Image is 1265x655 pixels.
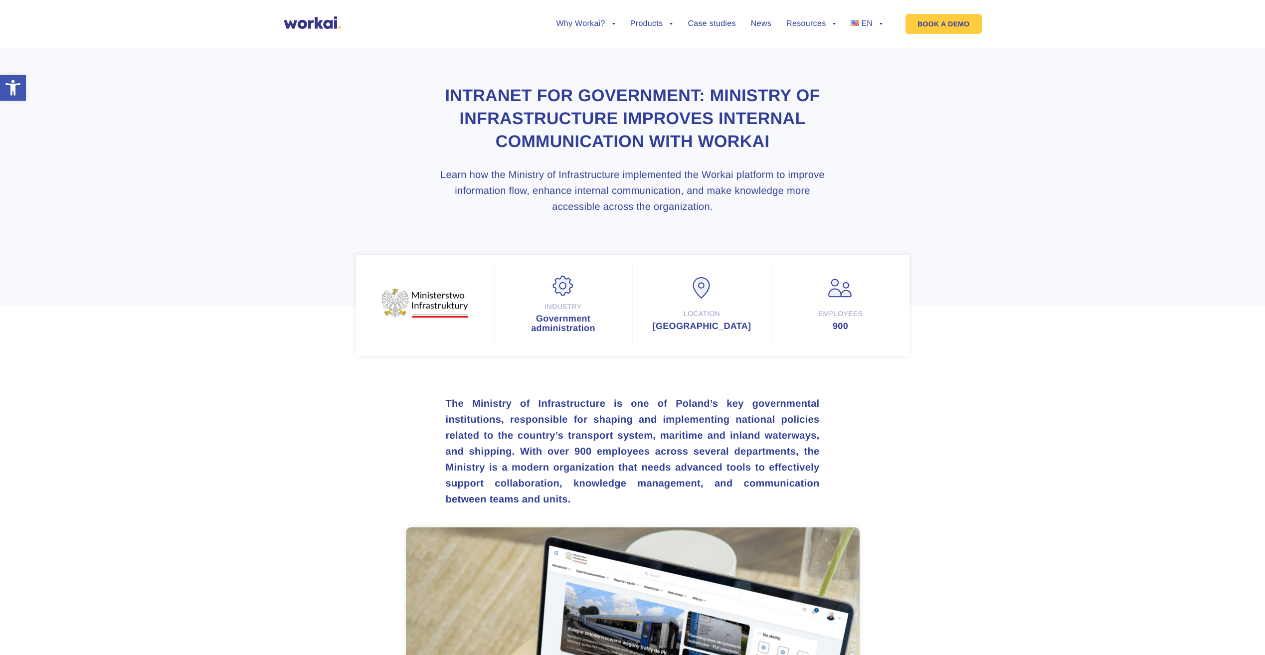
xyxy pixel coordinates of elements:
[505,302,622,312] div: Industry
[786,20,836,28] a: Resources
[643,309,761,319] div: Location
[643,322,761,331] div: [GEOGRAPHIC_DATA]
[782,309,900,319] div: Employees
[551,275,576,297] img: Industry
[688,20,735,28] a: Case studies
[690,277,715,300] img: Location
[446,398,820,505] strong: The Ministry of Infrastructure is one of Poland’s key governmental institutions, responsible for ...
[828,277,853,300] img: Employees
[556,20,615,28] a: Why Workai?
[782,322,900,331] div: 900
[630,20,673,28] a: Products
[439,85,826,154] h1: Intranet for government: Ministry of Infrastructure improves internal communication with Workai
[905,14,981,34] a: BOOK A DEMO
[861,19,873,28] span: EN
[439,167,826,215] h3: Learn how the Ministry of Infrastructure implemented the Workai platform to improve information f...
[751,20,771,28] a: News
[851,20,883,28] a: EN
[505,314,622,333] div: Government administration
